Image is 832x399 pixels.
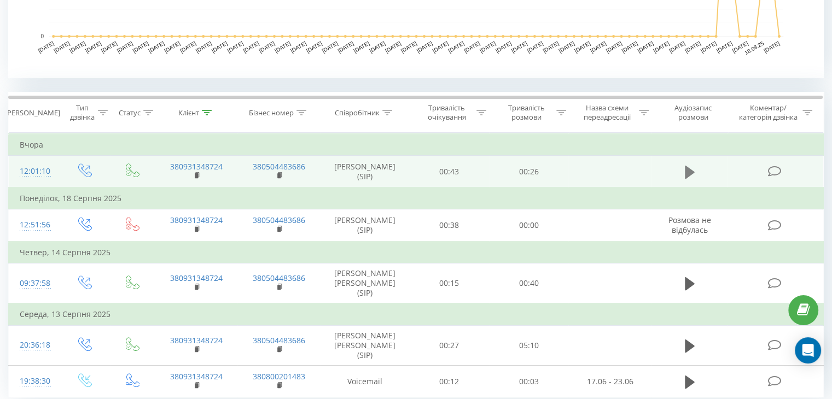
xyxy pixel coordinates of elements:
[368,40,386,54] text: [DATE]
[700,40,718,54] text: [DATE]
[253,273,305,283] a: 380504483686
[736,103,800,122] div: Коментар/категорія дзвінка
[253,161,305,172] a: 380504483686
[170,335,223,345] a: 380931348724
[242,40,260,54] text: [DATE]
[489,366,568,397] td: 00:03
[274,40,292,54] text: [DATE]
[432,40,450,54] text: [DATE]
[352,40,370,54] text: [DATE]
[637,40,655,54] text: [DATE]
[289,40,307,54] text: [DATE]
[479,40,497,54] text: [DATE]
[589,40,607,54] text: [DATE]
[163,40,181,54] text: [DATE]
[116,40,134,54] text: [DATE]
[20,161,49,182] div: 12:01:10
[5,108,60,118] div: [PERSON_NAME]
[579,103,636,122] div: Назва схеми переадресації
[715,40,734,54] text: [DATE]
[84,40,102,54] text: [DATE]
[410,366,489,397] td: 00:12
[9,187,824,209] td: Понеділок, 18 Серпня 2025
[253,335,305,345] a: 380504483686
[489,325,568,366] td: 05:10
[661,103,725,122] div: Аудіозапис розмови
[249,108,294,118] div: Бізнес номер
[447,40,465,54] text: [DATE]
[684,40,702,54] text: [DATE]
[170,215,223,225] a: 380931348724
[463,40,481,54] text: [DATE]
[763,40,781,54] text: [DATE]
[69,103,95,122] div: Тип дзвінка
[557,40,575,54] text: [DATE]
[321,263,410,303] td: [PERSON_NAME] [PERSON_NAME] (SIP)
[568,366,651,397] td: 17.06 - 23.06
[410,209,489,242] td: 00:38
[335,108,380,118] div: Співробітник
[253,371,305,382] a: 380800201483
[494,40,513,54] text: [DATE]
[20,335,49,356] div: 20:36:18
[53,40,71,54] text: [DATE]
[321,366,410,397] td: Voicemail
[743,40,765,56] text: 18.08.25
[258,40,276,54] text: [DATE]
[489,156,568,188] td: 00:26
[652,40,670,54] text: [DATE]
[68,40,86,54] text: [DATE]
[195,40,213,54] text: [DATE]
[621,40,639,54] text: [DATE]
[410,263,489,303] td: 00:15
[170,371,223,382] a: 380931348724
[20,214,49,236] div: 12:51:56
[489,209,568,242] td: 00:00
[148,40,166,54] text: [DATE]
[9,134,824,156] td: Вчора
[9,242,824,263] td: Четвер, 14 Серпня 2025
[542,40,560,54] text: [DATE]
[9,303,824,325] td: Середа, 13 Серпня 2025
[321,325,410,366] td: [PERSON_NAME] [PERSON_NAME] (SIP)
[510,40,528,54] text: [DATE]
[40,33,44,39] text: 0
[37,40,55,54] text: [DATE]
[132,40,150,54] text: [DATE]
[119,108,141,118] div: Статус
[179,40,197,54] text: [DATE]
[795,337,821,363] div: Open Intercom Messenger
[211,40,229,54] text: [DATE]
[416,40,434,54] text: [DATE]
[526,40,544,54] text: [DATE]
[605,40,623,54] text: [DATE]
[321,40,339,54] text: [DATE]
[573,40,591,54] text: [DATE]
[400,40,418,54] text: [DATE]
[668,40,686,54] text: [DATE]
[226,40,245,54] text: [DATE]
[170,161,223,172] a: 380931348724
[178,108,199,118] div: Клієнт
[731,40,749,54] text: [DATE]
[410,325,489,366] td: 00:27
[410,156,489,188] td: 00:43
[499,103,554,122] div: Тривалість розмови
[337,40,355,54] text: [DATE]
[420,103,474,122] div: Тривалість очікування
[321,209,410,242] td: [PERSON_NAME] (SIP)
[100,40,118,54] text: [DATE]
[321,156,410,188] td: [PERSON_NAME] (SIP)
[668,215,711,235] span: Розмова не відбулась
[489,263,568,303] td: 00:40
[20,371,49,392] div: 19:38:30
[305,40,323,54] text: [DATE]
[170,273,223,283] a: 380931348724
[253,215,305,225] a: 380504483686
[384,40,402,54] text: [DATE]
[20,273,49,294] div: 09:37:58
